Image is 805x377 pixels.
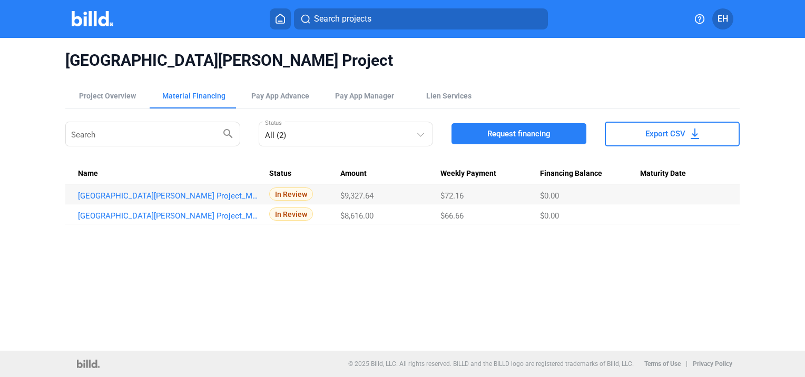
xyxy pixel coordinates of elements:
[686,360,688,368] p: |
[712,8,733,29] button: EH
[640,169,727,178] div: Maturity Date
[440,169,496,178] span: Weekly Payment
[269,169,340,178] div: Status
[78,169,98,178] span: Name
[605,122,740,146] button: Export CSV
[440,211,464,221] span: $66.66
[79,91,136,101] div: Project Overview
[222,127,234,140] mat-icon: search
[640,169,686,178] span: Maturity Date
[440,169,540,178] div: Weekly Payment
[314,13,371,25] span: Search projects
[340,169,440,178] div: Amount
[540,191,559,201] span: $0.00
[269,207,313,221] span: In Review
[540,211,559,221] span: $0.00
[77,360,100,368] img: logo
[540,169,602,178] span: Financing Balance
[251,91,309,101] div: Pay App Advance
[426,91,472,101] div: Lien Services
[294,8,548,29] button: Search projects
[693,360,732,368] b: Privacy Policy
[162,91,225,101] div: Material Financing
[72,11,113,26] img: Billd Company Logo
[451,123,586,144] button: Request financing
[78,169,269,178] div: Name
[718,13,728,25] span: EH
[340,169,367,178] span: Amount
[78,191,260,201] a: [GEOGRAPHIC_DATA][PERSON_NAME] Project_MF_2
[644,360,681,368] b: Terms of Use
[269,169,291,178] span: Status
[65,51,740,71] span: [GEOGRAPHIC_DATA][PERSON_NAME] Project
[340,211,374,221] span: $8,616.00
[540,169,640,178] div: Financing Balance
[335,91,394,101] span: Pay App Manager
[487,128,551,139] span: Request financing
[440,191,464,201] span: $72.16
[645,128,685,139] span: Export CSV
[269,187,313,201] span: In Review
[340,191,374,201] span: $9,327.64
[348,360,634,368] p: © 2025 Billd, LLC. All rights reserved. BILLD and the BILLD logo are registered trademarks of Bil...
[265,131,286,140] mat-select-trigger: All (2)
[78,211,260,221] a: [GEOGRAPHIC_DATA][PERSON_NAME] Project_MF_1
